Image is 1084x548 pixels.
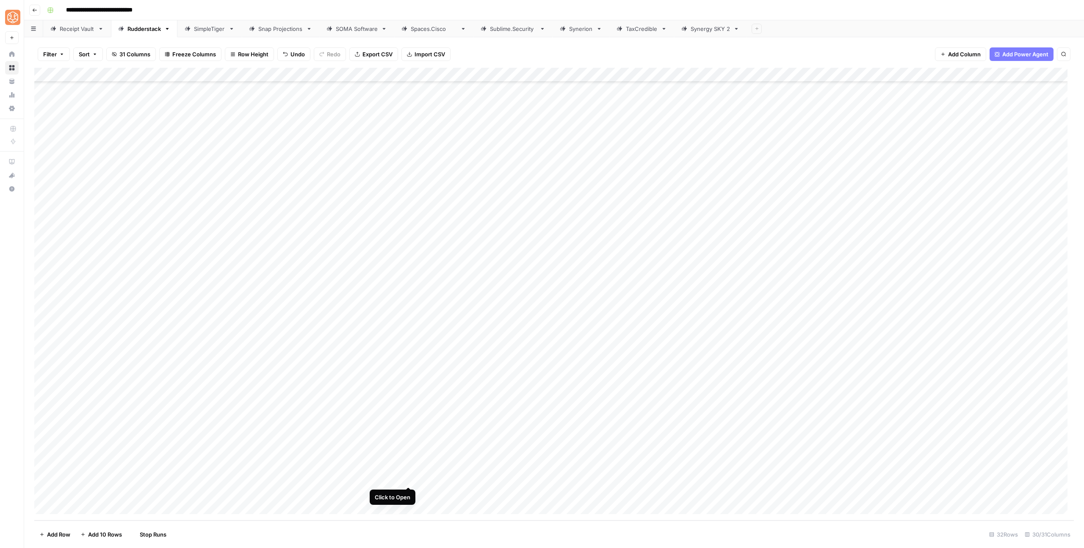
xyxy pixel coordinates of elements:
[140,530,166,539] span: Stop Runs
[473,20,553,37] a: [DOMAIN_NAME]
[349,47,398,61] button: Export CSV
[986,528,1021,541] div: 32 Rows
[935,47,986,61] button: Add Column
[674,20,747,37] a: Synergy SKY 2
[277,47,310,61] button: Undo
[327,50,340,58] span: Redo
[5,10,20,25] img: SimpleTiger Logo
[609,20,674,37] a: TaxCredible
[159,47,221,61] button: Freeze Columns
[553,20,609,37] a: Synerion
[225,47,274,61] button: Row Height
[43,20,111,37] a: Receipt Vault
[415,50,445,58] span: Import CSV
[43,50,57,58] span: Filter
[5,182,19,196] button: Help + Support
[5,75,19,88] a: Your Data
[258,25,303,33] div: Snap Projections
[362,50,393,58] span: Export CSV
[5,155,19,169] a: AirOps Academy
[79,50,90,58] span: Sort
[411,25,457,33] div: [DOMAIN_NAME]
[127,25,161,33] div: Rudderstack
[626,25,658,33] div: TaxCredible
[60,25,94,33] div: Receipt Vault
[177,20,242,37] a: SimpleTiger
[336,25,378,33] div: SOMA Software
[490,25,536,33] div: [DOMAIN_NAME]
[691,25,730,33] div: Synergy SKY 2
[1002,50,1048,58] span: Add Power Agent
[5,169,19,182] button: What's new?
[238,50,268,58] span: Row Height
[5,7,19,28] button: Workspace: SimpleTiger
[106,47,156,61] button: 31 Columns
[38,47,70,61] button: Filter
[119,50,150,58] span: 31 Columns
[88,530,122,539] span: Add 10 Rows
[401,47,451,61] button: Import CSV
[394,20,473,37] a: [DOMAIN_NAME]
[73,47,103,61] button: Sort
[47,530,70,539] span: Add Row
[319,20,394,37] a: SOMA Software
[6,169,18,182] div: What's new?
[314,47,346,61] button: Redo
[194,25,225,33] div: SimpleTiger
[5,88,19,102] a: Usage
[111,20,177,37] a: Rudderstack
[75,528,127,541] button: Add 10 Rows
[5,102,19,115] a: Settings
[127,528,171,541] button: Stop Runs
[5,47,19,61] a: Home
[948,50,981,58] span: Add Column
[34,528,75,541] button: Add Row
[172,50,216,58] span: Freeze Columns
[375,493,410,501] div: Click to Open
[990,47,1054,61] button: Add Power Agent
[290,50,305,58] span: Undo
[5,61,19,75] a: Browse
[1021,528,1074,541] div: 30/31 Columns
[242,20,319,37] a: Snap Projections
[569,25,593,33] div: Synerion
